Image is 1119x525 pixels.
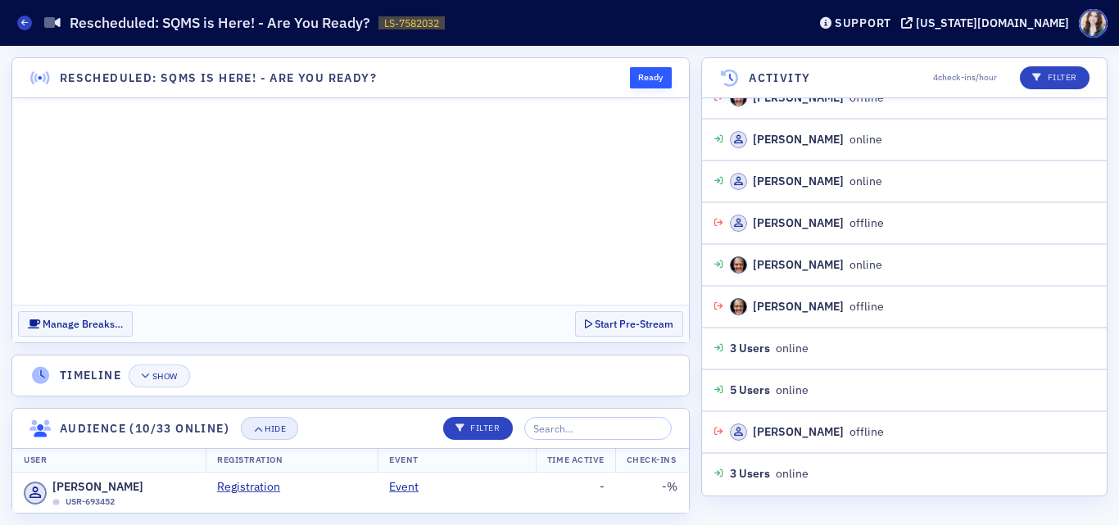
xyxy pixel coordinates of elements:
[615,448,688,473] th: Check-Ins
[730,465,770,482] span: 3 Users
[730,298,884,315] div: offline
[753,215,844,232] div: [PERSON_NAME]
[536,473,616,514] td: -
[933,71,997,84] span: 4 check-ins/hour
[616,473,689,514] td: - %
[1079,9,1108,38] span: Profile
[60,420,229,437] h4: Audience (10/33 online)
[749,70,810,87] h4: Activity
[265,424,286,433] div: Hide
[18,311,133,337] button: Manage Breaks…
[776,465,809,482] span: online
[730,256,882,274] div: online
[1020,66,1090,89] button: Filter
[753,256,844,274] div: [PERSON_NAME]
[152,372,178,381] div: Show
[730,215,884,232] div: offline
[536,448,616,473] th: Time Active
[753,423,844,441] div: [PERSON_NAME]
[753,131,844,148] div: [PERSON_NAME]
[12,448,206,473] th: User
[916,16,1069,30] div: [US_STATE][DOMAIN_NAME]
[389,478,431,496] a: Event
[241,417,298,440] button: Hide
[129,364,190,387] button: Show
[384,16,439,30] span: LS-7582032
[730,173,882,190] div: online
[455,422,501,435] p: Filter
[730,340,770,357] span: 3 Users
[52,499,60,506] div: Offline
[60,367,121,384] h4: Timeline
[378,448,536,473] th: Event
[835,16,891,30] div: Support
[776,382,809,399] span: online
[443,417,513,440] button: Filter
[575,311,683,337] button: Start Pre-Stream
[730,131,882,148] div: online
[730,423,884,441] div: offline
[70,13,370,33] h1: Rescheduled: SQMS is Here! - Are You Ready?
[901,17,1075,29] button: [US_STATE][DOMAIN_NAME]
[52,478,143,496] span: [PERSON_NAME]
[776,340,809,357] span: online
[206,448,378,473] th: Registration
[524,417,672,440] input: Search…
[66,496,115,509] span: USR-693452
[730,382,770,399] span: 5 Users
[217,478,292,496] a: Registration
[753,173,844,190] div: [PERSON_NAME]
[753,298,844,315] div: [PERSON_NAME]
[1032,71,1077,84] p: Filter
[630,67,672,88] div: Ready
[60,70,377,87] h4: Rescheduled: SQMS is Here! - Are You Ready?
